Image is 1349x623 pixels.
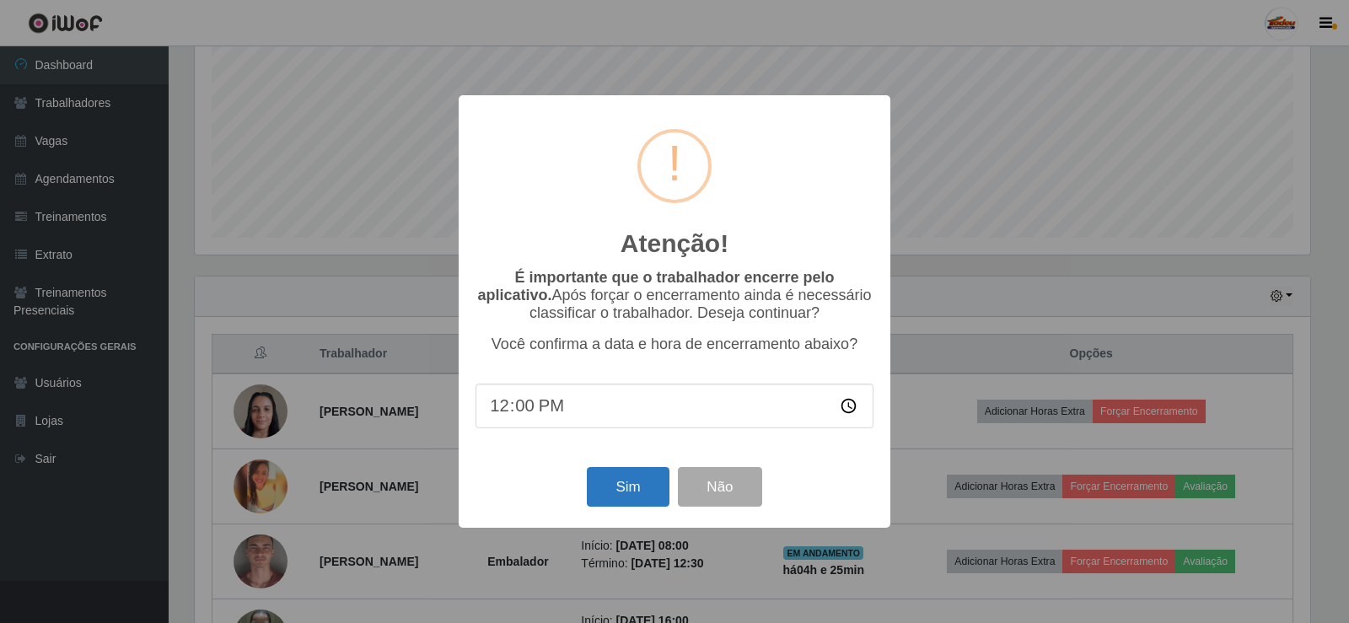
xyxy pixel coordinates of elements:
[621,228,728,259] h2: Atenção!
[678,467,761,507] button: Não
[476,336,873,353] p: Você confirma a data e hora de encerramento abaixo?
[477,269,834,303] b: É importante que o trabalhador encerre pelo aplicativo.
[587,467,669,507] button: Sim
[476,269,873,322] p: Após forçar o encerramento ainda é necessário classificar o trabalhador. Deseja continuar?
